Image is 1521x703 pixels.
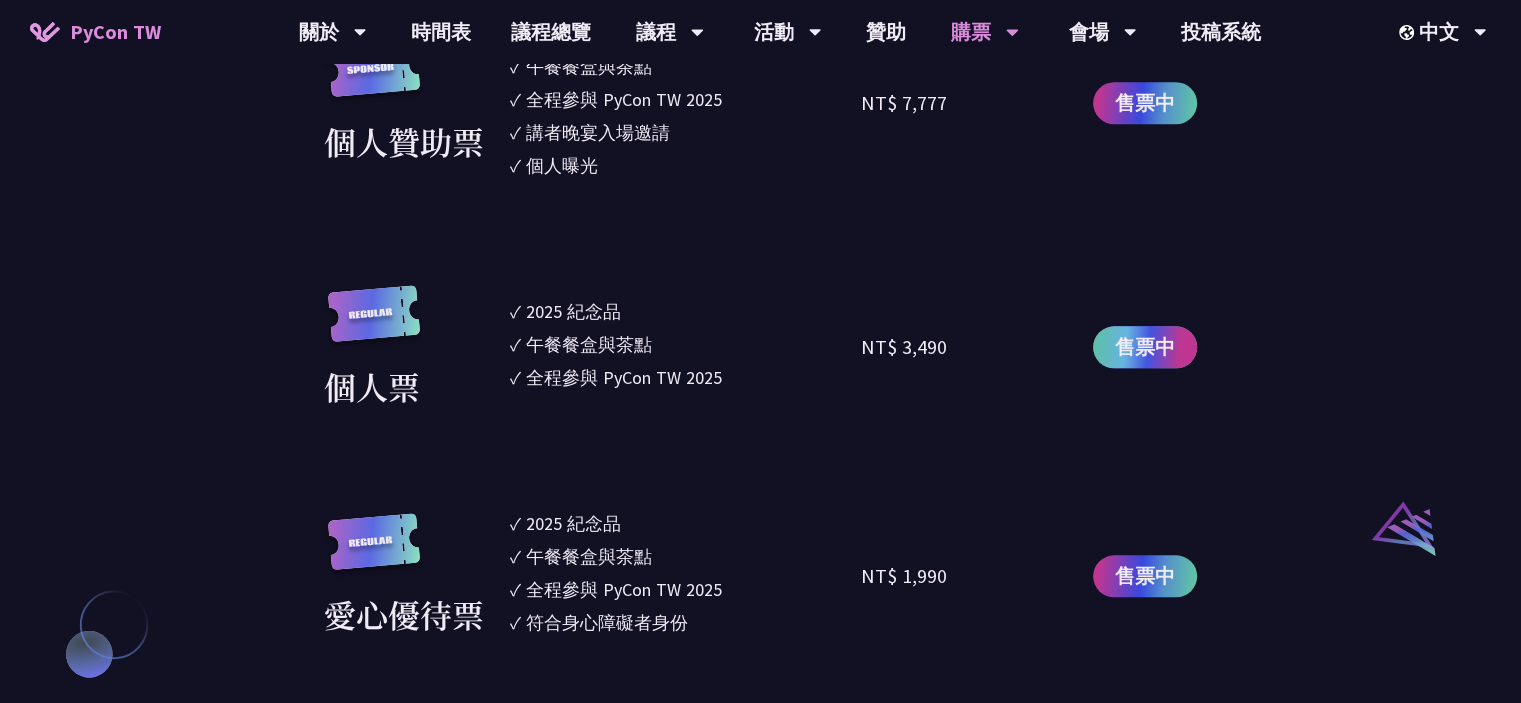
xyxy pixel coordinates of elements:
li: ✓ [510,364,862,391]
div: 午餐餐盒與茶點 [526,543,652,570]
span: 售票中 [1115,88,1175,118]
img: Home icon of PyCon TW 2025 [30,22,60,42]
div: 個人贊助票 [324,117,484,165]
div: 全程參與 PyCon TW 2025 [526,86,722,113]
li: ✓ [510,543,862,570]
li: ✓ [510,53,862,80]
div: 講者晚宴入場邀請 [526,119,670,146]
div: 全程參與 PyCon TW 2025 [526,576,722,603]
li: ✓ [510,86,862,113]
div: 2025 紀念品 [526,298,621,325]
span: PyCon TW [70,17,161,47]
img: regular.8f272d9.svg [324,285,424,362]
div: 個人曝光 [526,152,598,179]
li: ✓ [510,152,862,179]
img: regular.8f272d9.svg [324,513,424,590]
div: 個人票 [324,362,420,410]
a: 售票中 [1093,555,1197,597]
div: 愛心優待票 [324,590,484,638]
div: 符合身心障礙者身份 [526,609,688,636]
li: ✓ [510,119,862,146]
a: 售票中 [1093,326,1197,368]
a: PyCon TW [10,7,181,57]
li: ✓ [510,576,862,603]
li: ✓ [510,609,862,636]
img: sponsor.43e6a3a.svg [324,40,424,117]
li: ✓ [510,298,862,325]
span: 售票中 [1115,561,1175,591]
img: Locale Icon [1399,25,1419,40]
div: 全程參與 PyCon TW 2025 [526,364,722,391]
span: 售票中 [1115,332,1175,362]
li: ✓ [510,331,862,358]
div: NT$ 3,490 [861,332,947,362]
div: NT$ 7,777 [861,88,947,118]
li: ✓ [510,510,862,537]
div: 午餐餐盒與茶點 [526,53,652,80]
div: 午餐餐盒與茶點 [526,331,652,358]
a: 售票中 [1093,82,1197,124]
div: NT$ 1,990 [861,561,947,591]
div: 2025 紀念品 [526,510,621,537]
